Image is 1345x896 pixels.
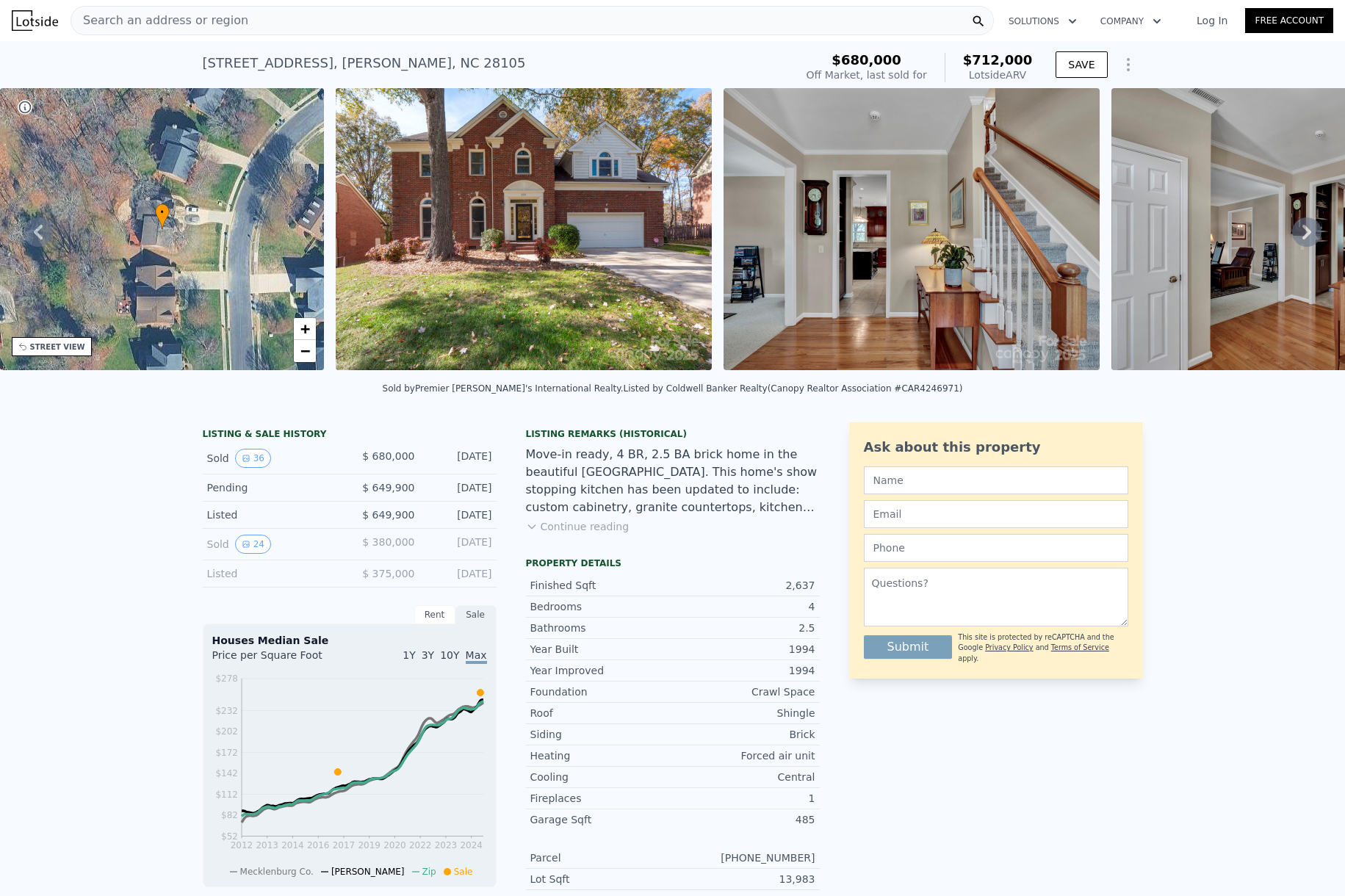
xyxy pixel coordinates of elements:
span: Sale [454,867,473,877]
div: [DATE] [427,566,492,581]
div: 13,983 [673,872,815,886]
span: + [300,319,310,338]
input: Name [864,466,1128,494]
a: Zoom in [294,318,316,340]
div: Lotside ARV [963,68,1033,82]
tspan: $172 [215,748,238,758]
button: SAVE [1056,51,1107,78]
div: 485 [673,812,815,827]
div: Cooling [530,770,673,784]
div: Garage Sqft [530,812,673,827]
div: Pending [207,480,338,495]
span: Mecklenburg Co. [240,867,314,877]
div: Heating [530,748,673,763]
div: [DATE] [427,535,492,554]
tspan: 2020 [383,840,406,850]
tspan: $202 [215,726,238,737]
a: Terms of Service [1051,643,1109,651]
div: Houses Median Sale [212,633,487,648]
div: Listed [207,507,338,522]
a: Free Account [1245,8,1333,33]
div: Crawl Space [673,684,815,699]
img: Sale: 89536109 Parcel: 74839342 [336,88,712,370]
tspan: 2017 [332,840,355,850]
tspan: 2013 [256,840,278,850]
span: 1Y [403,649,415,661]
span: $680,000 [832,52,901,68]
tspan: 2023 [434,840,457,850]
div: Ask about this property [864,437,1128,458]
div: Property details [526,557,820,569]
div: 2,637 [673,578,815,593]
div: Off Market, last sold for [807,68,927,82]
div: Shingle [673,706,815,720]
div: Listing Remarks (Historical) [526,428,820,440]
button: Continue reading [526,519,630,534]
div: Sale [455,605,497,624]
div: 1994 [673,663,815,678]
div: Forced air unit [673,748,815,763]
div: Foundation [530,684,673,699]
button: Company [1089,8,1173,35]
div: Sold [207,449,338,468]
tspan: $52 [221,831,238,842]
tspan: 2012 [230,840,253,850]
div: [DATE] [427,507,492,522]
div: 2.5 [673,621,815,635]
tspan: 2014 [281,840,304,850]
div: Year Improved [530,663,673,678]
div: Finished Sqft [530,578,673,593]
span: Zip [422,867,436,877]
button: View historical data [235,535,271,554]
tspan: 2024 [460,840,483,850]
span: Max [466,649,487,664]
img: Lotside [12,10,58,31]
div: Bedrooms [530,599,673,614]
img: Sale: 89536109 Parcel: 74839342 [724,88,1100,370]
button: Submit [864,635,953,659]
div: [PHONE_NUMBER] [673,850,815,865]
div: Roof [530,706,673,720]
a: Privacy Policy [985,643,1033,651]
div: Year Built [530,642,673,657]
tspan: 2016 [306,840,329,850]
input: Email [864,500,1128,528]
span: 10Y [440,649,459,661]
tspan: 2019 [358,840,381,850]
div: Central [673,770,815,784]
span: − [300,342,310,360]
div: Sold [207,535,338,554]
div: Siding [530,727,673,742]
button: View historical data [235,449,271,468]
span: $712,000 [963,52,1033,68]
span: $ 680,000 [362,450,414,462]
div: Price per Square Foot [212,648,350,671]
button: Solutions [997,8,1089,35]
tspan: 2022 [408,840,431,850]
div: STREET VIEW [30,342,85,353]
tspan: $278 [215,673,238,684]
div: Listed by Coldwell Banker Realty (Canopy Realtor Association #CAR4246971) [623,383,962,394]
div: Lot Sqft [530,872,673,886]
div: [STREET_ADDRESS] , [PERSON_NAME] , NC 28105 [203,53,526,73]
input: Phone [864,534,1128,562]
div: Rent [414,605,455,624]
button: Show Options [1114,50,1143,79]
span: $ 380,000 [362,536,414,548]
div: This site is protected by reCAPTCHA and the Google and apply. [958,632,1128,664]
div: Brick [673,727,815,742]
div: Move-in ready, 4 BR, 2.5 BA brick home in the beautiful [GEOGRAPHIC_DATA]. This home's show stopp... [526,446,820,516]
span: $ 649,900 [362,509,414,521]
div: [DATE] [427,480,492,495]
div: • [155,203,170,229]
div: Listed [207,566,338,581]
div: 1 [673,791,815,806]
a: Log In [1179,13,1245,28]
div: 1994 [673,642,815,657]
span: $ 375,000 [362,568,414,579]
div: LISTING & SALE HISTORY [203,428,497,443]
tspan: $82 [221,810,238,820]
tspan: $142 [215,768,238,778]
span: Search an address or region [71,12,248,29]
a: Zoom out [294,340,316,362]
